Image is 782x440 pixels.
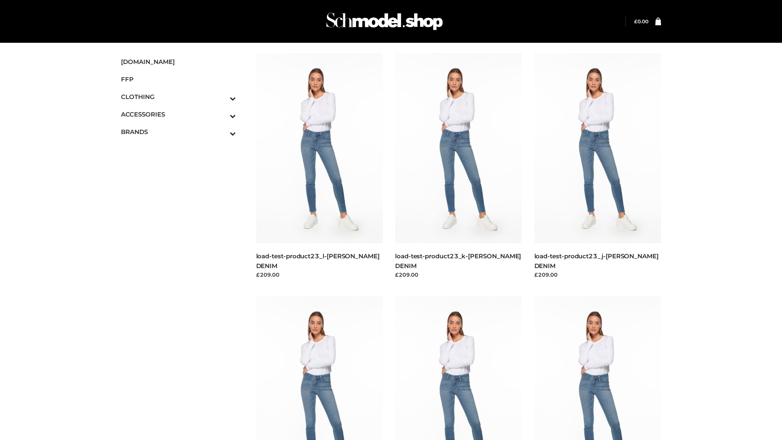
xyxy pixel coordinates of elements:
a: [DOMAIN_NAME] [121,53,236,70]
div: £209.00 [395,271,522,279]
span: CLOTHING [121,92,236,101]
a: FFP [121,70,236,88]
a: ACCESSORIESToggle Submenu [121,106,236,123]
bdi: 0.00 [634,18,648,24]
div: £209.00 [256,271,383,279]
a: £0.00 [634,18,648,24]
span: BRANDS [121,127,236,136]
span: FFP [121,75,236,84]
img: Schmodel Admin 964 [323,5,446,37]
a: load-test-product23_j-[PERSON_NAME] DENIM [534,252,659,269]
span: ACCESSORIES [121,110,236,119]
div: £209.00 [534,271,661,279]
a: load-test-product23_l-[PERSON_NAME] DENIM [256,252,380,269]
span: £ [634,18,637,24]
a: BRANDSToggle Submenu [121,123,236,141]
button: Toggle Submenu [207,106,236,123]
span: [DOMAIN_NAME] [121,57,236,66]
button: Toggle Submenu [207,123,236,141]
button: Toggle Submenu [207,88,236,106]
a: CLOTHINGToggle Submenu [121,88,236,106]
a: load-test-product23_k-[PERSON_NAME] DENIM [395,252,521,269]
